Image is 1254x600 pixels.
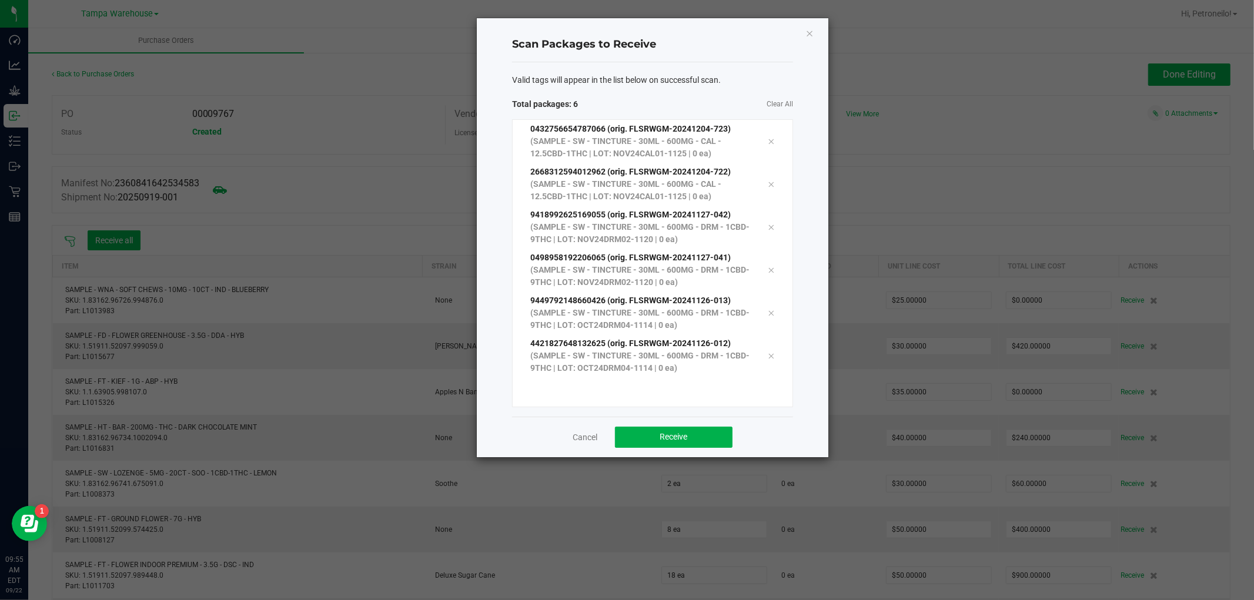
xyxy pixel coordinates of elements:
p: (SAMPLE - SW - TINCTURE - 30ML - 600MG - DRM - 1CBD-9THC | LOT: NOV24DRM02-1120 | 0 ea) [530,264,750,289]
div: Remove tag [759,263,784,277]
span: Valid tags will appear in the list below on successful scan. [512,74,721,86]
div: Remove tag [759,134,784,148]
div: Remove tag [759,306,784,320]
button: Close [805,26,814,40]
span: Total packages: 6 [512,98,653,110]
a: Cancel [573,431,597,443]
span: 0432756654787066 (orig. FLSRWGM-20241204-723) [530,124,731,133]
span: 4421827648132625 (orig. FLSRWGM-20241126-012) [530,338,731,348]
div: Remove tag [759,177,784,191]
a: Clear All [767,99,793,109]
p: (SAMPLE - SW - TINCTURE - 30ML - 600MG - DRM - 1CBD-9THC | LOT: OCT24DRM04-1114 | 0 ea) [530,307,750,331]
span: 0498958192206065 (orig. FLSRWGM-20241127-041) [530,253,731,262]
p: (SAMPLE - SW - TINCTURE - 30ML - 600MG - CAL - 12.5CBD-1THC | LOT: NOV24CAL01-1125 | 0 ea) [530,135,750,160]
p: (SAMPLE - SW - TINCTURE - 30ML - 600MG - DRM - 1CBD-9THC | LOT: OCT24DRM04-1114 | 0 ea) [530,350,750,374]
span: 2668312594012962 (orig. FLSRWGM-20241204-722) [530,167,731,176]
div: Remove tag [759,348,784,363]
button: Receive [615,427,733,448]
h4: Scan Packages to Receive [512,37,793,52]
iframe: Resource center [12,506,47,541]
p: (SAMPLE - SW - TINCTURE - 30ML - 600MG - CAL - 12.5CBD-1THC | LOT: NOV24CAL01-1125 | 0 ea) [530,178,750,203]
iframe: Resource center unread badge [35,504,49,518]
span: Receive [660,432,688,441]
span: 9418992625169055 (orig. FLSRWGM-20241127-042) [530,210,731,219]
div: Remove tag [759,220,784,234]
span: 9449792148660426 (orig. FLSRWGM-20241126-013) [530,296,731,305]
p: (SAMPLE - SW - TINCTURE - 30ML - 600MG - DRM - 1CBD-9THC | LOT: NOV24DRM02-1120 | 0 ea) [530,221,750,246]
